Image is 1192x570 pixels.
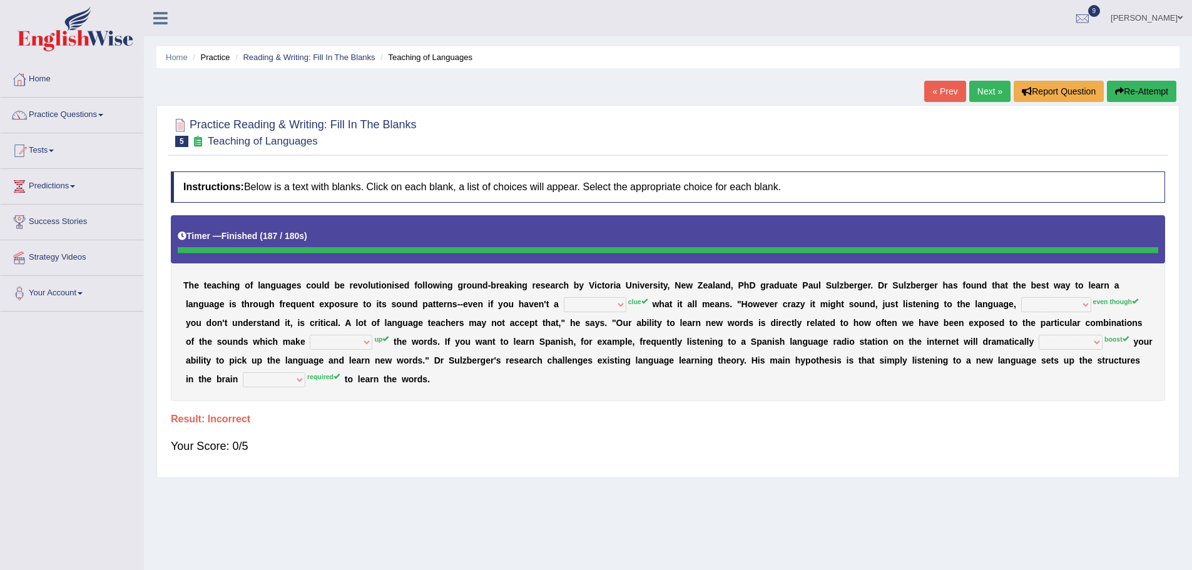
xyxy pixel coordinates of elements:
b: l [1088,280,1091,290]
b: s [392,299,397,309]
b: ) [304,231,307,241]
b: o [363,280,369,290]
b: e [319,299,324,309]
b: s [382,299,387,309]
b: t [242,299,245,309]
b: i [658,280,660,290]
b: - [460,299,463,309]
b: a [504,280,509,290]
b: u [276,280,282,290]
b: t [433,299,436,309]
b: a [211,280,216,290]
b: s [394,280,399,290]
b: e [534,299,539,309]
a: Predictions [1,169,143,200]
button: Report Question [1014,81,1104,102]
b: r [868,280,871,290]
b: g [286,280,292,290]
b: d [482,280,488,290]
b: b [843,280,849,290]
b: e [463,299,468,309]
b: a [708,280,713,290]
b: e [354,299,359,309]
b: i [638,280,640,290]
b: 187 / 180s [263,231,304,241]
b: o [604,280,610,290]
b: o [253,299,258,309]
b: s [541,280,546,290]
b: r [649,280,653,290]
b: u [204,299,210,309]
b: n [477,280,483,290]
b: e [770,299,775,309]
b: r [775,299,778,309]
b: b [334,280,340,290]
b: v [468,299,473,309]
b: r [1101,280,1104,290]
b: y [498,299,503,309]
b: f [962,280,965,290]
b: s [232,299,237,309]
small: Teaching of Languages [208,135,318,147]
b: o [311,280,317,290]
b: t [660,280,663,290]
b: n [720,299,725,309]
b: s [1041,280,1046,290]
b: v [358,280,363,290]
b: c [559,280,564,290]
b: g [198,299,204,309]
b: t [204,280,207,290]
b: g [924,280,930,290]
b: x [324,299,329,309]
b: d [324,280,330,290]
b: g [214,299,220,309]
b: w [1054,280,1061,290]
b: u [899,280,904,290]
b: n [720,280,726,290]
b: " [737,299,741,309]
b: r [854,280,857,290]
b: b [574,280,579,290]
b: - [457,299,461,309]
b: s [297,280,302,290]
b: b [910,280,916,290]
b: u [317,280,322,290]
b: e [703,280,708,290]
b: e [710,299,715,309]
b: y [579,280,584,290]
b: u [472,280,477,290]
b: i [594,280,597,290]
b: n [387,280,392,290]
b: S [892,280,898,290]
b: . [870,280,873,290]
b: h [1016,280,1021,290]
b: , [731,280,733,290]
h4: Below is a text with blanks. Click on each blank, a list of choices will appear. Select the appro... [171,171,1165,203]
b: y [663,280,668,290]
b: f [491,299,494,309]
b: l [368,280,370,290]
b: u [508,299,514,309]
b: U [626,280,632,290]
b: s [653,280,658,290]
b: b [491,280,496,290]
b: l [322,280,324,290]
b: r [444,299,447,309]
b: t [436,299,439,309]
b: a [260,280,265,290]
b: u [813,280,818,290]
b: t [1046,280,1049,290]
b: h [244,299,250,309]
b: f [414,280,417,290]
b: a [688,299,693,309]
b: n [229,280,235,290]
b: H [741,299,748,309]
b: y [1066,280,1071,290]
b: u [345,299,350,309]
b: n [265,280,271,290]
b: t [790,280,793,290]
b: Instructions: [183,181,244,192]
b: w [686,280,693,290]
b: w [753,299,760,309]
li: Practice [190,51,230,63]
